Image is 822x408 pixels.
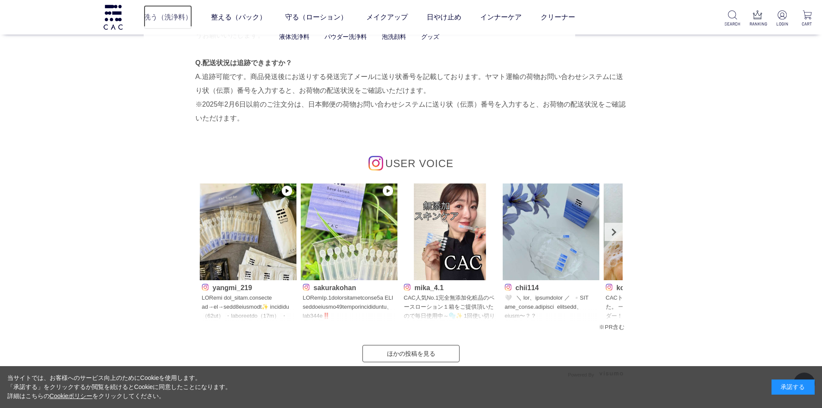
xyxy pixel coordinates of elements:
[503,183,599,280] img: Photo by chii114
[211,5,266,29] a: 整える（パック）
[102,5,124,29] img: logo
[505,282,597,291] p: chii114
[202,294,294,321] p: LORemi dol_sitam.consecte ad→el→sedd8eiusmodt✨ incididu（62ut） ・laboreetdo（17m） ・aliquaen（00a） ・mi...
[505,294,597,321] p: 🤍 ⁡ ⁡ ＼ lor、ipsumdolor ／ ⁡ ▫️SIT ame_conse.adipisci ⁡ elitsedd、eiusm〜？？ ⁡ temporincididuntUTLabo ...
[303,282,395,291] p: sakurakohan
[606,282,698,291] p: korosuke4601
[799,21,815,27] p: CART
[50,392,93,399] a: Cookieポリシー
[385,158,454,169] span: USER VOICE
[303,294,395,321] p: LORemIp.1dolorsitametconse5a ELI seddoeiusmo49temporincididuntu、lab344e‼️ dolorem9aliquaenimadmin...
[541,5,575,29] a: クリーナー
[605,223,623,241] a: Next
[404,294,496,321] p: CAC人気No.1完全無添加化粧品のベースローション１箱をご提供頂いたので毎日使用中～🫧✨ 1回使い切りタイプが無添加の証っ♡♡ さらっとしたテクスチャーやけどしっかり保湿してくれる🥰 熱い夏の...
[404,282,496,291] p: mika_4.1
[195,59,293,66] span: Q.配送状況は追跡できますか？
[772,380,815,395] div: 承諾する
[202,282,294,291] p: yangmi_219
[368,156,383,171] img: インスタグラムのロゴ
[144,5,192,29] a: 洗う（洗浄料）
[427,5,461,29] a: 日やけ止め
[799,10,815,27] a: CART
[382,33,406,40] a: 泡洗顔料
[285,5,347,29] a: 守る（ローション）
[362,345,460,362] a: ほかの投稿を見る
[200,183,296,280] img: Photo by yangmi_219
[480,5,522,29] a: インナーケア
[366,5,408,29] a: メイクアップ
[599,324,624,330] span: ※PR含む
[279,33,309,40] a: 液体洗浄料
[606,294,698,321] p: CACトライアルセット使ってみました。 一番気に入ったのが、洗顔パウダー！見ての通りのふわふわの泡立ち。 後肌もしっとりつるつるですごく気に入りました。 どんな肌質の方でも使えそうなスキンケアな...
[774,10,790,27] a: LOGIN
[301,183,397,280] img: Photo by sakurakohan
[604,183,700,280] img: Photo by korosuke4601
[421,33,439,40] a: グッズ
[724,10,740,27] a: SEARCH
[402,183,498,280] img: Photo by mika_4.1
[724,21,740,27] p: SEARCH
[750,21,765,27] p: RANKING
[7,373,232,401] div: 当サイトでは、お客様へのサービス向上のためにCookieを使用します。 「承諾する」をクリックするか閲覧を続けるとCookieに同意したことになります。 詳細はこちらの をクリックしてください。
[750,10,765,27] a: RANKING
[324,33,367,40] a: パウダー洗浄料
[774,21,790,27] p: LOGIN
